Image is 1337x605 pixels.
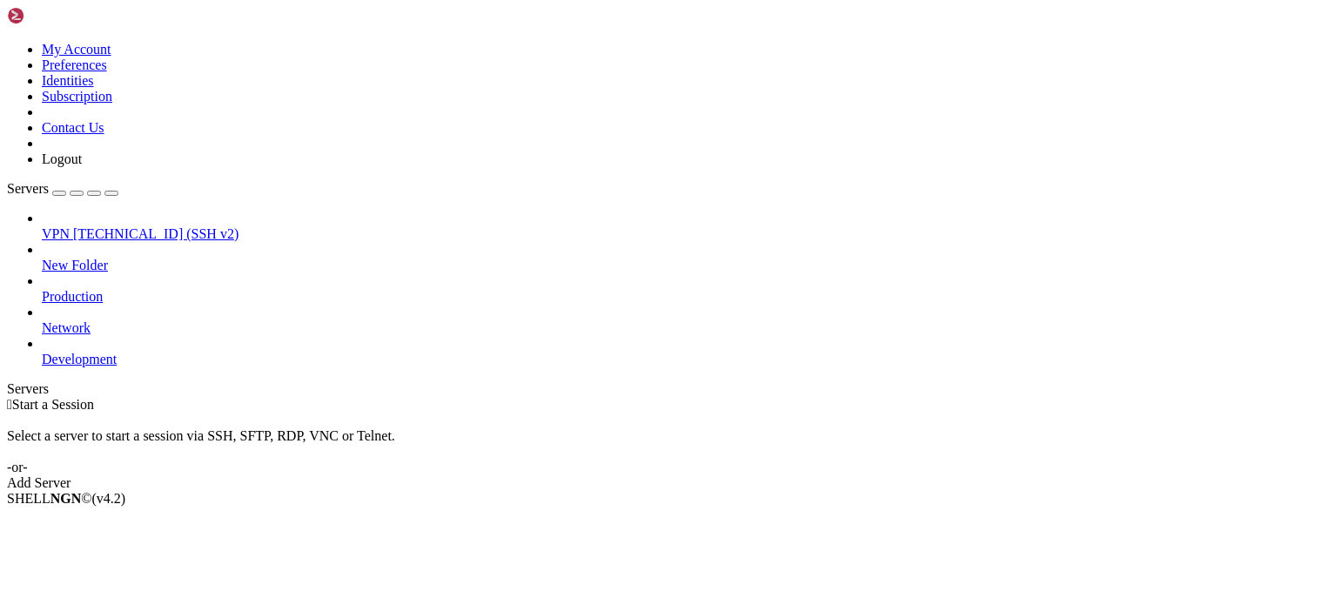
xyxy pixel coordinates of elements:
[7,181,118,196] a: Servers
[42,305,1330,336] li: Network
[42,73,94,88] a: Identities
[7,7,107,24] img: Shellngn
[42,320,1330,336] a: Network
[42,289,103,304] span: Production
[7,491,125,506] span: SHELL ©
[7,413,1330,475] div: Select a server to start a session via SSH, SFTP, RDP, VNC or Telnet. -or-
[42,352,117,366] span: Development
[7,475,1330,491] div: Add Server
[42,336,1330,367] li: Development
[42,120,104,135] a: Contact Us
[7,181,49,196] span: Servers
[42,273,1330,305] li: Production
[73,226,239,241] span: [TECHNICAL_ID] (SSH v2)
[42,258,108,272] span: New Folder
[42,320,91,335] span: Network
[42,226,1330,242] a: VPN [TECHNICAL_ID] (SSH v2)
[42,226,70,241] span: VPN
[42,352,1330,367] a: Development
[42,211,1330,242] li: VPN [TECHNICAL_ID] (SSH v2)
[42,89,112,104] a: Subscription
[7,381,1330,397] div: Servers
[42,242,1330,273] li: New Folder
[92,491,126,506] span: 4.2.0
[12,397,94,412] span: Start a Session
[42,258,1330,273] a: New Folder
[50,491,82,506] b: NGN
[7,397,12,412] span: 
[42,289,1330,305] a: Production
[42,57,107,72] a: Preferences
[42,151,82,166] a: Logout
[42,42,111,57] a: My Account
